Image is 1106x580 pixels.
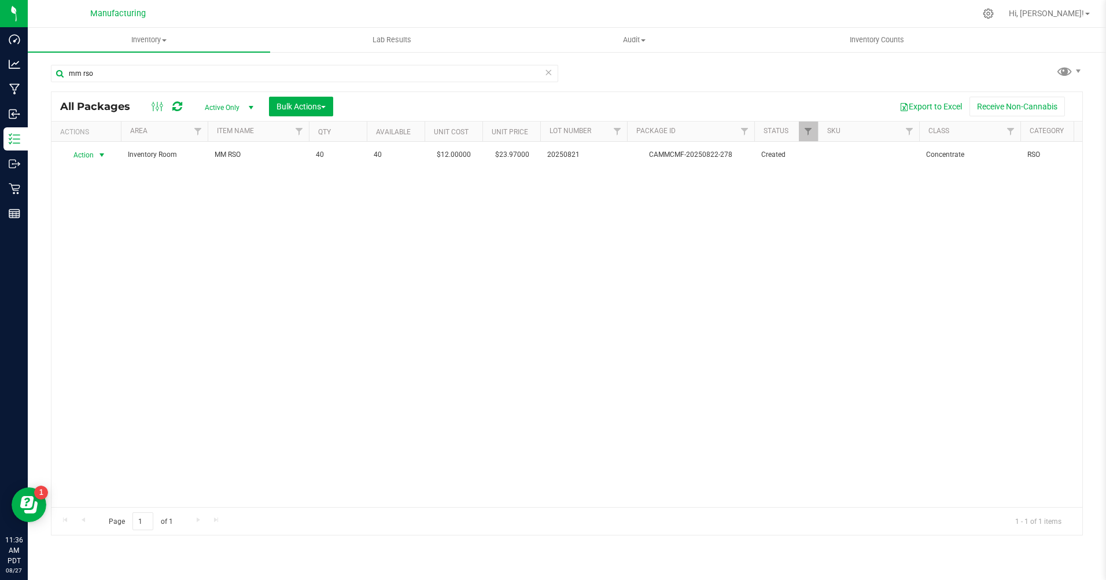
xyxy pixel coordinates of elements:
span: All Packages [60,100,142,113]
span: Audit [514,35,755,45]
a: Inventory [28,28,270,52]
button: Export to Excel [892,97,969,116]
span: 20250821 [547,149,620,160]
button: Receive Non-Cannabis [969,97,1065,116]
inline-svg: Reports [9,208,20,219]
a: Class [928,127,949,135]
p: 08/27 [5,566,23,575]
td: $12.00000 [425,142,482,168]
span: 40 [316,149,360,160]
span: 1 - 1 of 1 items [1006,512,1071,530]
a: Inventory Counts [755,28,998,52]
div: Actions [60,128,116,136]
a: Qty [318,128,331,136]
a: Filter [290,122,309,141]
a: Audit [513,28,755,52]
inline-svg: Retail [9,183,20,194]
inline-svg: Manufacturing [9,83,20,95]
a: Filter [799,122,818,141]
a: Category [1030,127,1064,135]
a: Lot Number [550,127,591,135]
inline-svg: Analytics [9,58,20,70]
a: Filter [900,122,919,141]
a: Item Name [217,127,254,135]
inline-svg: Dashboard [9,34,20,45]
span: MM RSO [215,149,302,160]
span: 40 [374,149,418,160]
span: Inventory Counts [834,35,920,45]
a: Lab Results [270,28,513,52]
span: $23.97000 [489,146,535,163]
span: Concentrate [926,149,1013,160]
inline-svg: Inventory [9,133,20,145]
a: Filter [735,122,754,141]
span: select [95,147,109,163]
a: SKU [827,127,840,135]
span: Created [761,149,811,160]
span: Hi, [PERSON_NAME]! [1009,9,1084,18]
inline-svg: Outbound [9,158,20,170]
iframe: Resource center [12,487,46,522]
p: 11:36 AM PDT [5,535,23,566]
iframe: Resource center unread badge [34,486,48,500]
a: Filter [1001,122,1020,141]
span: Manufacturing [90,9,146,19]
a: Package ID [636,127,676,135]
span: Lab Results [357,35,427,45]
inline-svg: Inbound [9,108,20,120]
span: Inventory Room [128,149,201,160]
input: Search Package ID, Item Name, SKU, Lot or Part Number... [51,65,558,82]
a: Filter [189,122,208,141]
a: Status [764,127,788,135]
span: Action [63,147,94,163]
a: Available [376,128,411,136]
div: Manage settings [981,8,996,19]
span: Inventory [28,35,270,45]
a: Area [130,127,148,135]
a: Unit Cost [434,128,469,136]
a: Unit Price [492,128,528,136]
span: Clear [544,65,552,80]
span: Bulk Actions [276,102,326,111]
input: 1 [132,512,153,530]
span: Page of 1 [99,512,182,530]
button: Bulk Actions [269,97,333,116]
a: Filter [608,122,627,141]
div: CAMMCMF-20250822-278 [625,149,756,160]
